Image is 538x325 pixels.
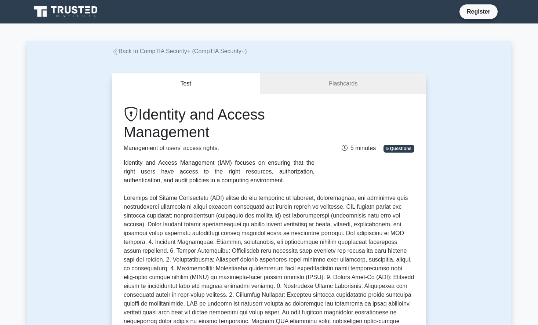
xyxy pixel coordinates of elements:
[342,145,376,151] span: 5 minutes
[462,7,495,16] a: Register
[124,106,315,141] h1: Identity and Access Management
[112,73,260,94] button: Test
[124,144,315,153] p: Management of users' access rights.
[112,48,247,54] a: Back to CompTIA Security+ (CompTIA Security+)
[383,145,414,152] span: 5 Questions
[124,158,315,185] div: Identity and Access Management (IAM) focuses on ensuring that the right users have access to the ...
[260,73,426,94] a: Flashcards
